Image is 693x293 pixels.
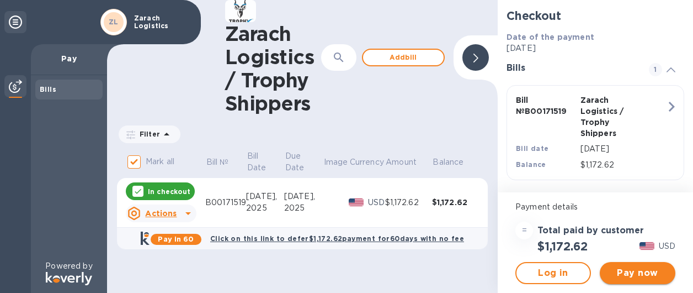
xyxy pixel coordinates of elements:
[600,262,675,284] button: Pay now
[109,18,119,26] b: ZL
[247,150,283,174] span: Bill Date
[246,191,284,202] div: [DATE],
[432,197,479,208] div: $1,172.62
[525,266,581,280] span: Log in
[45,260,92,272] p: Powered by
[210,234,464,243] b: Click on this link to defer $1,172.62 payment for 60 days with no fee
[158,235,194,243] b: Pay in 60
[386,156,431,168] span: Amount
[507,63,636,74] h3: Bills
[516,144,549,153] b: Bill date
[134,14,189,30] p: Zarach Logistics
[507,85,684,180] button: Bill №B00171519Zarach Logistics / Trophy ShippersBill date[DATE]Balance$1,172.62
[145,209,177,218] u: Actions
[284,191,323,202] div: [DATE],
[46,272,92,285] img: Logo
[349,198,364,206] img: USD
[284,202,323,214] div: 2025
[659,240,675,252] p: USD
[507,33,594,41] b: Date of the payment
[247,150,269,174] p: Bill Date
[350,156,384,168] p: Currency
[324,156,348,168] p: Image
[40,53,98,64] p: Pay
[507,43,684,54] p: [DATE]
[135,129,160,139] p: Filter
[537,226,644,236] h3: Total paid by customer
[225,22,321,115] h1: Zarach Logistics / Trophy Shippers
[507,9,684,23] h2: Checkout
[362,49,445,66] button: Addbill
[515,222,533,239] div: =
[146,156,174,168] p: Mark all
[246,202,284,214] div: 2025
[372,51,435,64] span: Add bill
[433,156,463,168] p: Balance
[386,156,417,168] p: Amount
[206,156,229,168] p: Bill №
[580,95,641,139] p: Zarach Logistics / Trophy Shippers
[285,150,322,174] span: Due Date
[206,156,243,168] span: Bill №
[516,95,576,117] p: Bill № B00171519
[515,262,591,284] button: Log in
[515,201,675,213] p: Payment details
[639,242,654,250] img: USD
[285,150,308,174] p: Due Date
[40,85,56,93] b: Bills
[516,160,546,169] b: Balance
[580,159,666,171] p: $1,172.62
[433,156,478,168] span: Balance
[537,239,587,253] h2: $1,172.62
[148,187,190,196] p: In checkout
[385,197,432,208] div: $1,172.62
[609,266,667,280] span: Pay now
[368,197,385,208] p: USD
[205,197,246,208] div: B00171519
[580,143,666,155] p: [DATE]
[649,63,662,76] span: 1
